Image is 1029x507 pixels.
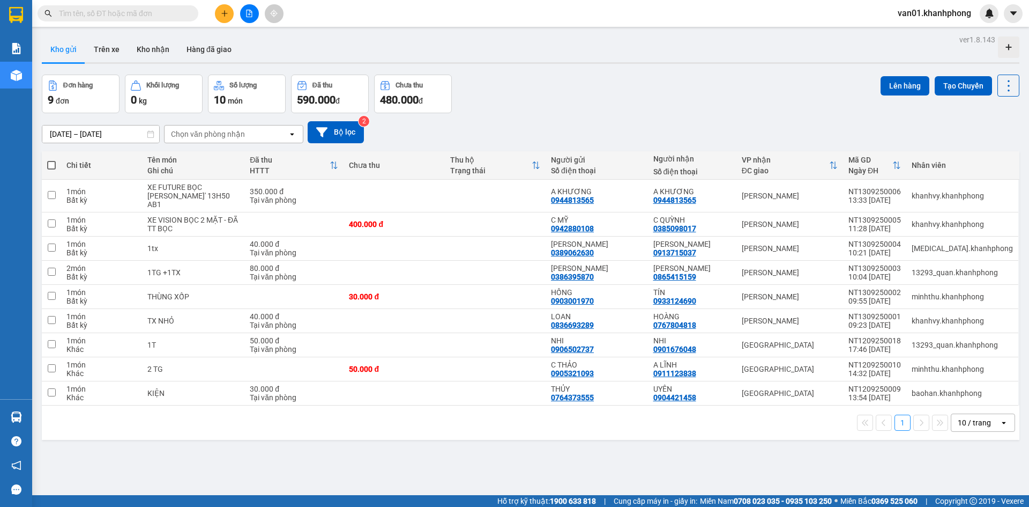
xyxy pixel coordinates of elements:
[653,369,696,378] div: 0911123838
[244,151,344,180] th: Toggle SortBy
[912,389,1013,398] div: baohan.khanhphong
[450,156,532,164] div: Thu hộ
[11,460,21,471] span: notification
[926,495,927,507] span: |
[551,264,642,273] div: NGUYỄN SINH
[653,196,696,204] div: 0944813565
[653,264,731,273] div: NGUYỄN VĂN TOÀN
[742,166,829,175] div: ĐC giao
[653,224,696,233] div: 0385098017
[66,273,137,281] div: Bất kỳ
[834,499,838,503] span: ⚪️
[125,75,203,113] button: Khối lượng0kg
[742,317,838,325] div: [PERSON_NAME]
[550,497,596,505] strong: 1900 633 818
[551,385,642,393] div: THỦY
[551,187,642,196] div: A KHƯƠNG
[147,292,239,301] div: THÙNG XỐP
[653,240,731,248] div: MINH LỘC
[912,244,1013,253] div: tham.khanhphong
[250,248,338,257] div: Tại văn phòng
[9,7,23,23] img: logo-vxr
[653,312,731,321] div: HOÀNG
[250,312,338,321] div: 40.000 đ
[653,273,696,281] div: 0865415159
[551,166,642,175] div: Số điện thoại
[214,93,226,106] span: 10
[653,216,731,224] div: C QUỲNH
[11,484,21,495] span: message
[59,8,185,19] input: Tìm tên, số ĐT hoặc mã đơn
[871,497,918,505] strong: 0369 525 060
[551,369,594,378] div: 0905321093
[147,268,239,277] div: 1TG +1TX
[551,156,642,164] div: Người gửi
[131,93,137,106] span: 0
[66,196,137,204] div: Bất kỳ
[335,97,340,105] span: đ
[958,417,991,428] div: 10 / trang
[551,361,642,369] div: C THẢO
[985,9,994,18] img: icon-new-feature
[265,4,284,23] button: aim
[551,321,594,329] div: 0836693289
[139,97,147,105] span: kg
[297,93,335,106] span: 590.000
[551,273,594,281] div: 0386395870
[147,389,239,398] div: KIỆN
[848,361,901,369] div: NT1209250010
[912,192,1013,200] div: khanhvy.khanhphong
[445,151,546,180] th: Toggle SortBy
[497,495,596,507] span: Hỗ trợ kỹ thuật:
[147,317,239,325] div: TX NHỎ
[291,75,369,113] button: Đã thu590.000đ
[848,156,892,164] div: Mã GD
[250,187,338,196] div: 350.000 đ
[450,166,532,175] div: Trạng thái
[147,244,239,253] div: 1tx
[250,345,338,354] div: Tại văn phòng
[653,385,731,393] div: UYÊN
[11,43,22,54] img: solution-icon
[147,341,239,349] div: 1T
[240,4,259,23] button: file-add
[66,369,137,378] div: Khác
[147,166,239,175] div: Ghi chú
[881,76,929,95] button: Lên hàng
[912,292,1013,301] div: minhthu.khanhphong
[551,224,594,233] div: 0942880108
[228,97,243,105] span: món
[551,345,594,354] div: 0906502737
[604,495,606,507] span: |
[551,297,594,305] div: 0903001970
[66,248,137,257] div: Bất kỳ
[85,36,128,62] button: Trên xe
[374,75,452,113] button: Chưa thu480.000đ
[221,10,228,17] span: plus
[848,224,901,233] div: 11:28 [DATE]
[843,151,906,180] th: Toggle SortBy
[653,297,696,305] div: 0933124690
[848,321,901,329] div: 09:23 [DATE]
[959,34,995,46] div: ver 1.8.143
[66,385,137,393] div: 1 món
[66,240,137,248] div: 1 món
[848,273,901,281] div: 10:04 [DATE]
[912,365,1013,373] div: minhthu.khanhphong
[848,393,901,402] div: 13:54 [DATE]
[66,361,137,369] div: 1 món
[147,365,239,373] div: 2 TG
[653,336,731,345] div: NHI
[970,497,977,505] span: copyright
[742,292,838,301] div: [PERSON_NAME]
[551,216,642,224] div: C MỸ
[848,297,901,305] div: 09:55 [DATE]
[912,317,1013,325] div: khanhvy.khanhphong
[56,97,69,105] span: đơn
[653,155,731,163] div: Người nhận
[288,130,296,138] svg: open
[270,10,278,17] span: aim
[551,196,594,204] div: 0944813565
[312,82,332,89] div: Đã thu
[551,288,642,297] div: HỒNG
